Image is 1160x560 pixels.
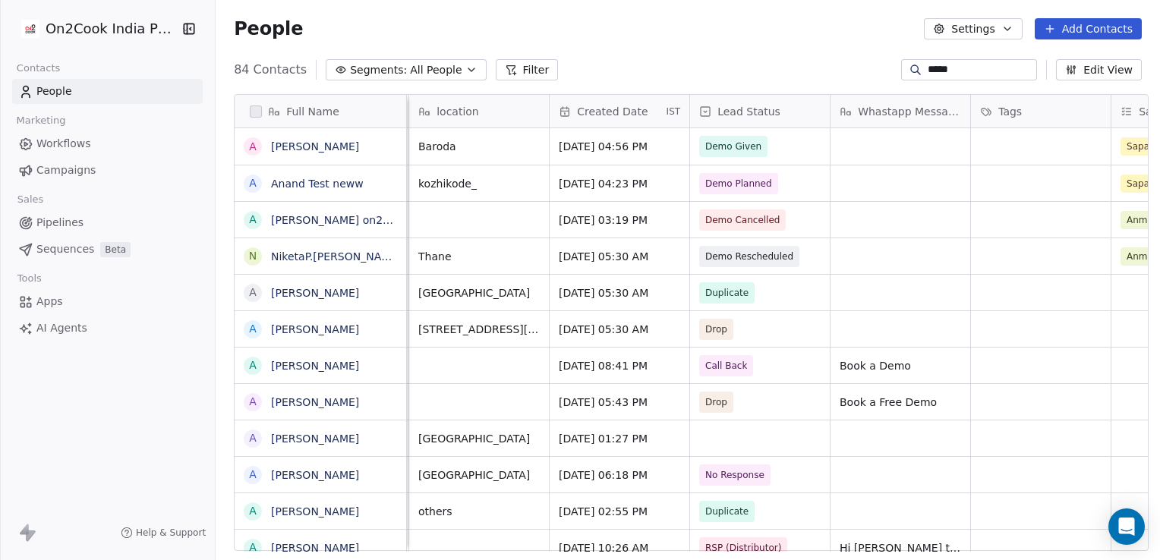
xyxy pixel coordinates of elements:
[418,285,540,300] span: [GEOGRAPHIC_DATA]
[350,62,407,78] span: Segments:
[136,527,206,539] span: Help & Support
[12,131,203,156] a: Workflows
[121,527,206,539] a: Help & Support
[559,249,680,264] span: [DATE] 05:30 AM
[418,467,540,483] span: [GEOGRAPHIC_DATA]
[559,139,680,154] span: [DATE] 04:56 PM
[249,503,257,519] div: A
[496,59,559,80] button: Filter
[559,431,680,446] span: [DATE] 01:27 PM
[705,285,749,300] span: Duplicate
[418,139,540,154] span: Baroda
[249,394,257,410] div: A
[11,188,50,211] span: Sales
[36,83,72,99] span: People
[249,430,257,446] div: A
[705,176,772,191] span: Demo Planned
[559,322,680,337] span: [DATE] 05:30 AM
[249,139,257,155] div: A
[409,95,549,127] div: location
[705,139,761,154] span: Demo Given
[12,289,203,314] a: Apps
[249,212,257,228] div: A
[705,249,793,264] span: Demo Rescheduled
[559,285,680,300] span: [DATE] 05:30 AM
[858,104,961,119] span: Whastapp Message
[998,104,1022,119] span: Tags
[18,16,170,42] button: On2Cook India Pvt. Ltd.
[36,136,91,152] span: Workflows
[705,212,780,228] span: Demo Cancelled
[249,248,257,264] div: N
[271,396,359,408] a: [PERSON_NAME]
[690,95,830,127] div: Lead Status
[249,467,257,483] div: A
[36,162,96,178] span: Campaigns
[235,128,407,552] div: grid
[271,178,364,190] a: Anand Test neww
[249,357,257,373] div: A
[559,358,680,373] span: [DATE] 08:41 PM
[12,79,203,104] a: People
[12,158,203,183] a: Campaigns
[271,250,402,263] a: NiketaP.[PERSON_NAME]
[971,95,1111,127] div: Tags
[249,321,257,337] div: A
[840,395,961,410] span: Book a Free Demo
[271,469,359,481] a: [PERSON_NAME]
[559,540,680,555] span: [DATE] 10:26 AM
[705,504,749,519] span: Duplicate
[559,212,680,228] span: [DATE] 03:19 PM
[705,395,727,410] span: Drop
[271,140,359,153] a: [PERSON_NAME]
[235,95,406,127] div: Full Name
[271,505,359,518] a: [PERSON_NAME]
[12,237,203,262] a: SequencesBeta
[11,267,48,290] span: Tools
[12,210,203,235] a: Pipelines
[437,104,479,119] span: location
[559,395,680,410] span: [DATE] 05:43 PM
[418,322,540,337] span: [STREET_ADDRESS][PERSON_NAME] LEVEL 4 Sports Bar
[559,467,680,483] span: [DATE] 06:18 PM
[667,105,681,118] span: IST
[271,433,359,445] a: [PERSON_NAME]
[249,175,257,191] div: A
[410,62,462,78] span: All People
[418,504,540,519] span: others
[418,249,540,264] span: Thane
[840,358,961,373] span: Book a Demo
[271,323,359,335] a: [PERSON_NAME]
[577,104,648,119] span: Created Date
[234,61,307,79] span: 84 Contacts
[100,242,131,257] span: Beta
[10,109,72,132] span: Marketing
[705,358,747,373] span: Call Back
[705,540,781,555] span: RSP (Distributor)
[36,320,87,336] span: AI Agents
[717,104,780,119] span: Lead Status
[831,95,970,127] div: Whastapp Message
[418,431,540,446] span: [GEOGRAPHIC_DATA]
[924,18,1022,39] button: Settings
[286,104,339,119] span: Full Name
[559,504,680,519] span: [DATE] 02:55 PM
[1108,508,1145,545] div: Open Intercom Messenger
[46,19,177,39] span: On2Cook India Pvt. Ltd.
[249,285,257,300] div: A
[418,176,540,191] span: kozhikode_
[705,467,764,483] span: No Response
[21,20,39,38] img: on2cook%20logo-04%20copy.jpg
[234,17,303,40] span: People
[1056,59,1142,80] button: Edit View
[249,540,257,555] div: A
[271,287,359,299] a: [PERSON_NAME]
[550,95,689,127] div: Created DateIST
[271,360,359,372] a: [PERSON_NAME]
[36,215,84,231] span: Pipelines
[10,57,67,80] span: Contacts
[36,241,94,257] span: Sequences
[559,176,680,191] span: [DATE] 04:23 PM
[705,322,727,337] span: Drop
[36,294,63,310] span: Apps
